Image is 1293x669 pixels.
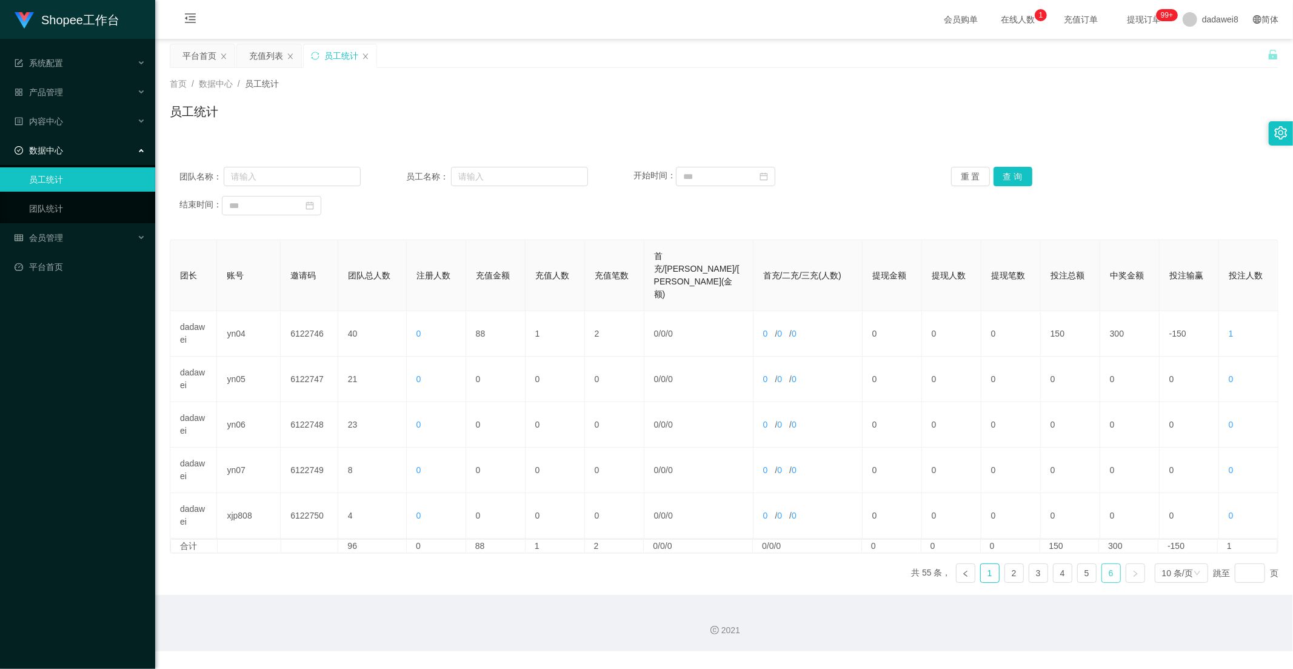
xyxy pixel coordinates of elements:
[29,167,145,192] a: 员工统计
[1132,570,1139,577] i: 图标: right
[777,420,782,429] span: 0
[1160,357,1219,402] td: 0
[792,465,797,475] span: 0
[41,1,119,39] h1: Shopee工作台
[951,167,990,186] button: 重 置
[1100,493,1160,539] td: 0
[311,52,319,60] i: 图标: sync
[1160,311,1219,357] td: -150
[763,465,768,475] span: 0
[863,357,922,402] td: 0
[1253,15,1261,24] i: 图标: global
[753,493,863,539] td: / /
[1029,563,1048,583] li: 3
[416,271,450,280] span: 注册人数
[15,255,145,279] a: 图标: dashboard平台首页
[451,167,588,186] input: 请输入
[1053,563,1072,583] li: 4
[981,357,1041,402] td: 0
[1213,563,1278,583] div: 跳至 页
[1041,448,1100,493] td: 0
[224,167,361,186] input: 请输入
[763,329,768,338] span: 0
[170,1,211,39] i: 图标: menu-fold
[281,311,338,357] td: 6122746
[1218,540,1277,553] td: 1
[287,53,294,60] i: 图标: close
[668,374,673,384] span: 0
[15,59,23,67] i: 图标: form
[1229,465,1234,475] span: 0
[922,448,981,493] td: 0
[911,563,951,583] li: 共 55 条，
[15,58,63,68] span: 系统配置
[753,540,862,553] td: 0/0/0
[1100,357,1160,402] td: 0
[1051,271,1084,280] span: 投注总额
[1160,448,1219,493] td: 0
[466,493,526,539] td: 0
[362,53,369,60] i: 图标: close
[668,329,673,338] span: 0
[792,511,797,520] span: 0
[1004,563,1024,583] li: 2
[921,540,981,553] td: 0
[1040,540,1100,553] td: 150
[192,79,194,89] span: /
[217,357,281,402] td: yn05
[170,103,218,121] h1: 员工统计
[1039,9,1043,21] p: 1
[922,357,981,402] td: 0
[290,271,316,280] span: 邀请码
[281,357,338,402] td: 6122747
[981,448,1041,493] td: 0
[777,511,782,520] span: 0
[1077,563,1097,583] li: 5
[753,311,863,357] td: / /
[15,146,63,155] span: 数据中心
[753,357,863,402] td: / /
[1110,271,1144,280] span: 中奖金额
[526,540,585,553] td: 1
[15,233,63,243] span: 会员管理
[792,374,797,384] span: 0
[217,493,281,539] td: xjp808
[1160,493,1219,539] td: 0
[862,540,921,553] td: 0
[763,374,768,384] span: 0
[777,374,782,384] span: 0
[281,402,338,448] td: 6122748
[324,44,358,67] div: 员工统计
[170,402,217,448] td: dadawei
[633,171,676,181] span: 开始时间：
[922,402,981,448] td: 0
[15,12,34,29] img: logo.9652507e.png
[15,15,119,24] a: Shopee工作台
[661,374,666,384] span: 0
[654,511,659,520] span: 0
[535,271,569,280] span: 充值人数
[217,311,281,357] td: yn04
[1101,563,1121,583] li: 6
[595,271,629,280] span: 充值笔数
[654,420,659,429] span: 0
[249,44,283,67] div: 充值列表
[654,374,659,384] span: 0
[644,448,753,493] td: / /
[15,234,23,242] i: 图标: table
[416,329,421,338] span: 0
[763,420,768,429] span: 0
[994,167,1032,186] button: 查 询
[1229,374,1234,384] span: 0
[1229,511,1234,520] span: 0
[1100,448,1160,493] td: 0
[753,448,863,493] td: / /
[466,448,526,493] td: 0
[416,465,421,475] span: 0
[962,570,969,577] i: 图标: left
[407,540,466,553] td: 0
[1162,564,1193,582] div: 10 条/页
[981,540,1040,553] td: 0
[338,402,407,448] td: 23
[179,170,224,183] span: 团队名称：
